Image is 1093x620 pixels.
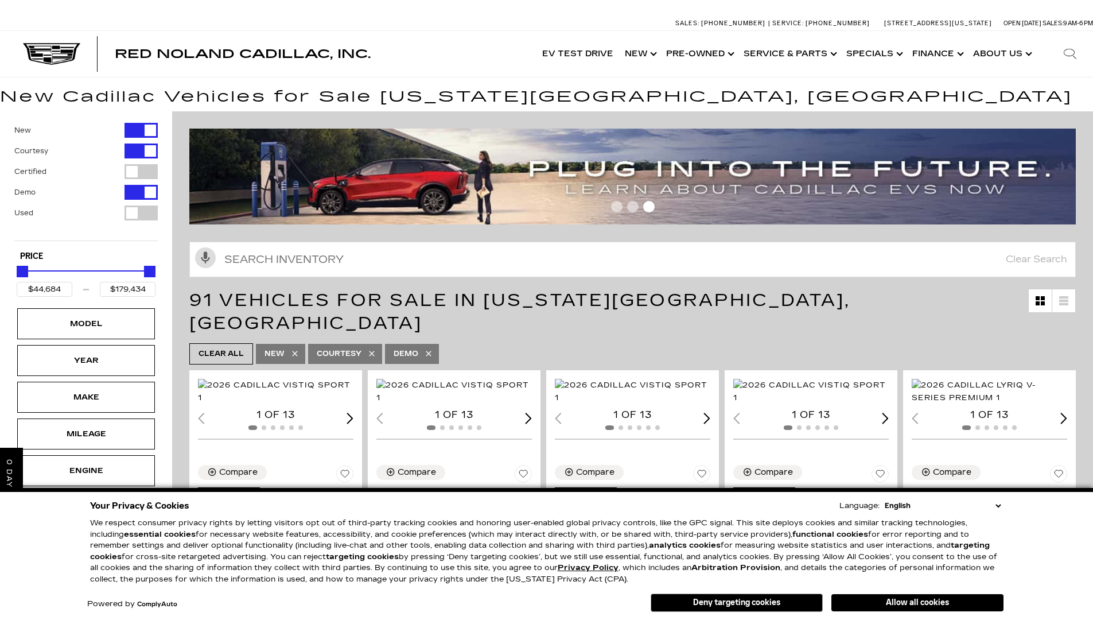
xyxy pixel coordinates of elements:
[199,347,244,361] span: Clear All
[17,418,155,449] div: MileageMileage
[57,354,115,367] div: Year
[806,20,870,27] span: [PHONE_NUMBER]
[912,465,981,480] button: Compare Vehicle
[651,594,823,612] button: Deny targeting cookies
[20,251,152,262] h5: Price
[195,247,216,268] svg: Click to toggle on voice search
[693,465,710,487] button: Save Vehicle
[137,601,177,608] a: ComplyAuto
[841,31,907,77] a: Specials
[376,409,532,421] div: 1 of 13
[872,465,889,487] button: Save Vehicle
[144,266,155,277] div: Maximum Price
[649,541,721,550] strong: analytics cookies
[839,502,880,510] div: Language:
[912,379,1069,404] img: 2026 Cadillac LYRIQ V-Series Premium 1
[675,20,699,27] span: Sales:
[90,498,189,514] span: Your Privacy & Cookies
[17,345,155,376] div: YearYear
[525,413,532,424] div: Next slide
[882,413,889,424] div: Next slide
[189,129,1084,224] img: ev-blog-post-banners4
[198,409,353,421] div: 1 of 13
[189,290,850,334] span: 91 Vehicles for Sale in [US_STATE][GEOGRAPHIC_DATA], [GEOGRAPHIC_DATA]
[912,487,1067,521] a: New 2026Cadillac LYRIQ V-Series Premium
[14,125,31,136] label: New
[317,347,361,361] span: Courtesy
[701,20,765,27] span: [PHONE_NUMBER]
[124,530,196,539] strong: essential cookies
[57,428,115,440] div: Mileage
[768,20,873,26] a: Service: [PHONE_NUMBER]
[347,413,353,424] div: Next slide
[376,379,534,404] div: 1 / 2
[198,379,355,404] img: 2026 Cadillac VISTIQ Sport 1
[555,487,617,502] span: In Transit
[555,409,710,421] div: 1 of 13
[703,413,710,424] div: Next slide
[515,465,532,487] button: Save Vehicle
[1050,465,1067,487] button: Save Vehicle
[754,467,793,478] div: Compare
[17,266,28,277] div: Minimum Price
[733,465,802,480] button: Compare Vehicle
[189,242,1076,277] input: Search Inventory
[398,467,436,478] div: Compare
[691,563,780,572] strong: Arbitration Provision
[14,207,33,219] label: Used
[733,487,889,530] a: In TransitNew 2026Cadillac VISTIQ Sport
[57,317,115,330] div: Model
[1060,413,1067,424] div: Next slide
[115,47,371,61] span: Red Noland Cadillac, Inc.
[90,541,990,561] strong: targeting cookies
[376,487,532,510] a: New 2026Cadillac VISTIQ Sport
[336,465,353,487] button: Save Vehicle
[967,31,1036,77] a: About Us
[198,487,353,530] a: In TransitNew 2026Cadillac VISTIQ Sport
[884,20,992,27] a: [STREET_ADDRESS][US_STATE]
[198,487,260,502] span: In Transit
[57,391,115,404] div: Make
[394,347,418,361] span: Demo
[555,379,712,404] img: 2026 Cadillac VISTIQ Sport 1
[882,500,1003,511] select: Language Select
[675,20,768,26] a: Sales: [PHONE_NUMBER]
[198,379,355,404] div: 1 / 2
[933,467,971,478] div: Compare
[87,600,177,608] div: Powered by
[198,465,267,480] button: Compare Vehicle
[14,123,158,241] div: Filter by Vehicle Type
[555,379,712,404] div: 1 / 2
[17,455,155,486] div: EngineEngine
[772,20,804,27] span: Service:
[611,201,623,212] span: Go to slide 1
[376,487,523,498] span: New 2026
[17,382,155,413] div: MakeMake
[14,166,46,177] label: Certified
[912,487,1059,498] span: New 2026
[733,379,890,404] img: 2026 Cadillac VISTIQ Sport 1
[376,379,534,404] img: 2026 Cadillac VISTIQ Sport 1
[1003,20,1041,27] span: Open [DATE]
[733,487,795,502] span: In Transit
[90,518,1003,585] p: We respect consumer privacy rights by letting visitors opt out of third-party tracking cookies an...
[536,31,619,77] a: EV Test Drive
[907,31,967,77] a: Finance
[912,409,1067,421] div: 1 of 13
[792,530,868,539] strong: functional cookies
[100,282,155,297] input: Maximum
[738,31,841,77] a: Service & Parts
[23,43,80,65] img: Cadillac Dark Logo with Cadillac White Text
[619,31,660,77] a: New
[558,563,619,572] a: Privacy Policy
[831,594,1003,611] button: Allow all cookies
[627,201,639,212] span: Go to slide 2
[265,347,285,361] span: New
[17,308,155,339] div: ModelModel
[115,48,371,60] a: Red Noland Cadillac, Inc.
[660,31,738,77] a: Pre-Owned
[1043,20,1063,27] span: Sales:
[555,487,710,530] a: In TransitNew 2026Cadillac VISTIQ Sport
